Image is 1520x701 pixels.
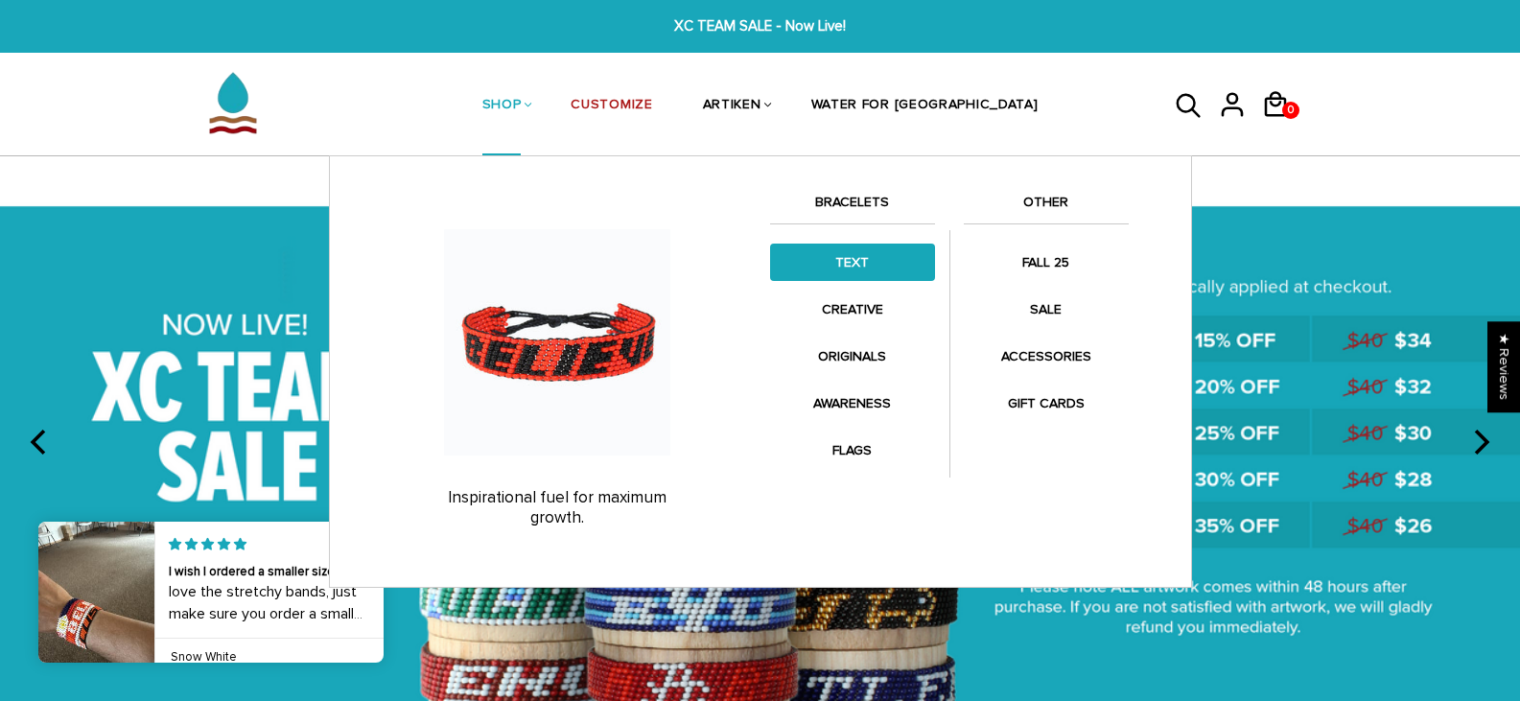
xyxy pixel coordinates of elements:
a: ARTIKEN [703,56,761,157]
button: next [1459,421,1501,463]
p: Inspirational fuel for maximum growth. [363,488,751,527]
a: SALE [964,291,1129,328]
button: previous [19,421,61,463]
a: TEXT [770,244,935,281]
a: ACCESSORIES [964,338,1129,375]
a: CUSTOMIZE [571,56,652,157]
a: 0 [1261,125,1304,128]
a: CREATIVE [770,291,935,328]
a: FLAGS [770,432,935,469]
a: SHOP [482,56,522,157]
span: 0 [1283,97,1298,124]
span: XC TEAM SALE - Now Live! [468,15,1053,37]
a: OTHER [964,191,1129,223]
a: WATER FOR [GEOGRAPHIC_DATA] [811,56,1039,157]
a: AWARENESS [770,385,935,422]
a: FALL 25 [964,244,1129,281]
a: ORIGINALS [770,338,935,375]
a: GIFT CARDS [964,385,1129,422]
a: BRACELETS [770,191,935,223]
div: Click to open Judge.me floating reviews tab [1487,321,1520,412]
